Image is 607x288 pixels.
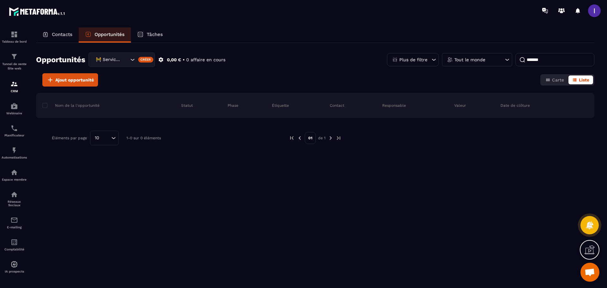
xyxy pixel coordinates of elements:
p: Réseaux Sociaux [2,200,27,207]
img: automations [10,261,18,268]
p: 01 [305,132,316,144]
p: 1-0 sur 0 éléments [126,136,161,140]
img: accountant [10,238,18,246]
img: formation [10,53,18,60]
img: formation [10,31,18,38]
button: Carte [542,75,568,84]
a: Contacts [36,27,79,43]
p: E-mailing [2,225,27,229]
p: IA prospects [2,270,27,273]
p: Étiquette [272,103,289,108]
button: Ajout opportunité [42,73,98,87]
img: automations [10,147,18,154]
p: Comptabilité [2,248,27,251]
a: formationformationTunnel de vente Site web [2,48,27,75]
img: social-network [10,191,18,198]
img: logo [9,6,66,17]
span: Liste [579,77,589,82]
p: Tout le monde [454,57,485,62]
div: Ouvrir le chat [580,263,599,282]
p: Espace membre [2,178,27,181]
p: • [183,57,185,63]
input: Search for option [122,56,129,63]
a: formationformationCRM [2,75,27,98]
a: schedulerschedulerPlanificateur [2,120,27,142]
p: 0,00 € [167,57,181,63]
img: scheduler [10,124,18,132]
a: accountantaccountantComptabilité [2,234,27,256]
p: Plus de filtre [399,57,427,62]
img: next [328,135,334,141]
img: next [336,135,341,141]
p: Responsable [382,103,406,108]
p: Tableau de bord [2,40,27,43]
input: Search for option [101,135,110,141]
a: automationsautomationsAutomatisations [2,142,27,164]
p: Nom de la l'opportunité [42,103,100,108]
img: automations [10,102,18,110]
p: Contacts [52,32,72,37]
p: Statut [181,103,193,108]
a: automationsautomationsWebinaire [2,98,27,120]
img: prev [297,135,303,141]
img: formation [10,80,18,88]
a: automationsautomationsEspace membre [2,164,27,186]
button: Liste [568,75,593,84]
p: 0 affaire en cours [186,57,225,63]
a: Opportunités [79,27,131,43]
p: Contact [330,103,344,108]
h2: Opportunités [36,53,85,66]
p: Planificateur [2,134,27,137]
p: Opportunités [95,32,125,37]
span: Ajout opportunité [55,77,94,83]
p: CRM [2,89,27,93]
a: formationformationTableau de bord [2,26,27,48]
p: Date de clôture [500,103,530,108]
span: Carte [552,77,564,82]
p: Tâches [147,32,163,37]
span: 🚧 Service Client [94,56,122,63]
div: Créer [138,57,154,63]
img: automations [10,169,18,176]
p: Automatisations [2,156,27,159]
p: Tunnel de vente Site web [2,62,27,71]
a: emailemailE-mailing [2,212,27,234]
p: de 1 [318,135,326,141]
p: Phase [228,103,238,108]
p: Webinaire [2,111,27,115]
div: Search for option [89,52,155,67]
div: Search for option [90,131,119,145]
img: email [10,216,18,224]
p: Valeur [454,103,466,108]
span: 10 [93,135,101,141]
a: Tâches [131,27,169,43]
p: Éléments par page [52,136,87,140]
a: social-networksocial-networkRéseaux Sociaux [2,186,27,212]
img: prev [289,135,295,141]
